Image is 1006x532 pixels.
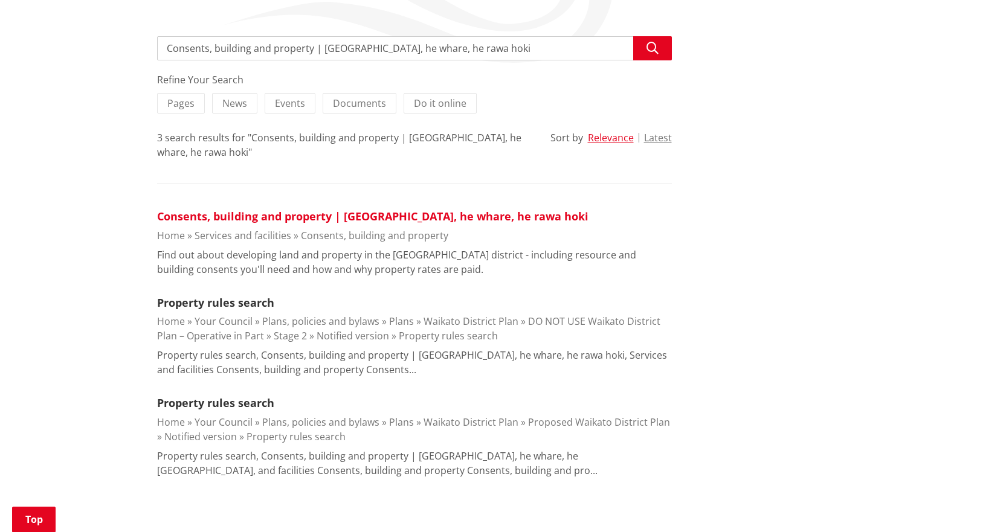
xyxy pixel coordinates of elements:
a: Top [12,507,56,532]
a: Consents, building and property [301,229,448,242]
a: Your Council [195,415,253,429]
p: Property rules search, Consents, building and property | [GEOGRAPHIC_DATA], he whare, he rawa hok... [157,348,672,377]
a: Property rules search [157,396,274,410]
a: Plans, policies and bylaws [262,315,379,328]
a: DO NOT USE Waikato District Plan – Operative in Part [157,315,660,342]
a: Property rules search [157,295,274,310]
button: Latest [644,132,672,143]
a: Your Council [195,315,253,328]
div: Sort by [550,130,583,145]
p: Find out about developing land and property in the [GEOGRAPHIC_DATA] district - including resourc... [157,248,672,277]
a: Waikato District Plan [424,315,518,328]
div: 3 search results for "Consents, building and property | [GEOGRAPHIC_DATA], he whare, he rawa hoki" [157,130,532,159]
a: Stage 2 [274,329,307,342]
a: Plans [389,415,414,429]
span: News [222,97,247,110]
span: Do it online [414,97,466,110]
a: Home [157,315,185,328]
a: Consents, building and property | [GEOGRAPHIC_DATA], he whare, he rawa hoki [157,209,588,223]
a: Plans [389,315,414,328]
a: Home [157,229,185,242]
a: Waikato District Plan [424,415,518,429]
a: Proposed Waikato District Plan [528,415,670,429]
input: Search input [157,36,672,60]
iframe: Messenger Launcher [950,481,994,525]
a: Property rules search [247,430,346,443]
a: Home [157,415,185,429]
span: Pages [167,97,195,110]
span: Documents [333,97,386,110]
button: Relevance [588,132,634,143]
a: Plans, policies and bylaws [262,415,379,429]
a: Notified version [164,430,237,443]
span: Events [275,97,305,110]
a: Notified version [317,329,389,342]
p: Property rules search, Consents, building and property | [GEOGRAPHIC_DATA], he whare, he [GEOGRAP... [157,449,672,478]
div: Refine Your Search [157,72,672,87]
a: Services and facilities [195,229,291,242]
a: Property rules search [399,329,498,342]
